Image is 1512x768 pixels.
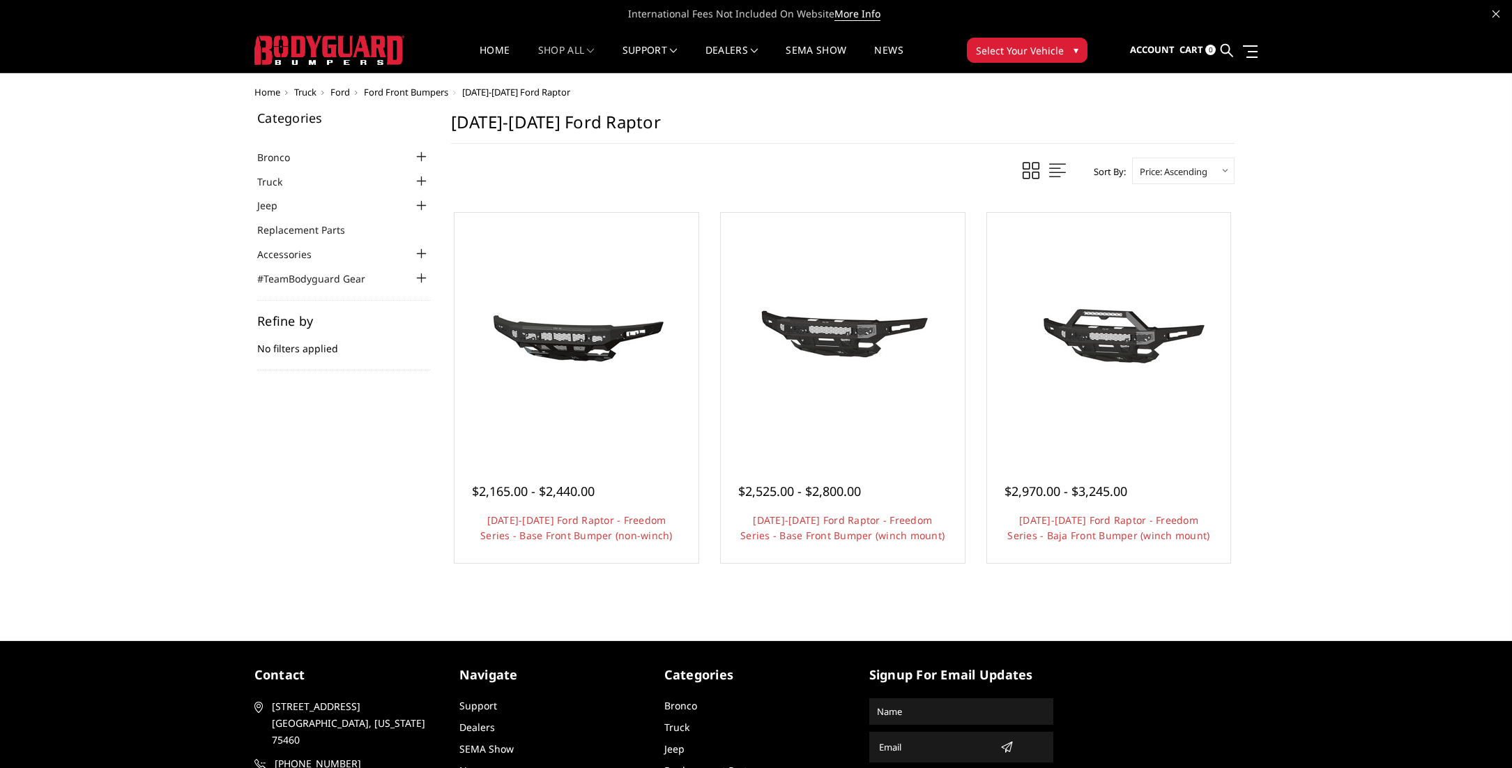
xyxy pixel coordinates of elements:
span: Cart [1179,43,1203,56]
a: Truck [257,174,300,189]
h5: Categories [664,665,848,684]
span: $2,165.00 - $2,440.00 [472,483,595,499]
button: Select Your Vehicle [967,38,1087,63]
a: [DATE]-[DATE] Ford Raptor - Freedom Series - Baja Front Bumper (winch mount) [1007,513,1209,542]
a: 2021-2025 Ford Raptor - Freedom Series - Base Front Bumper (non-winch) 2021-2025 Ford Raptor - Fr... [458,216,695,453]
span: [STREET_ADDRESS] [GEOGRAPHIC_DATA], [US_STATE] 75460 [272,698,434,748]
a: #TeamBodyguard Gear [257,271,383,286]
a: Replacement Parts [257,223,362,237]
span: [DATE]-[DATE] Ford Raptor [462,86,570,98]
a: Cart 0 [1179,31,1216,69]
input: Email [873,736,995,758]
span: $2,525.00 - $2,800.00 [738,483,861,499]
input: Name [871,700,1051,723]
a: Home [254,86,280,98]
a: 2021-2025 Ford Raptor - Freedom Series - Base Front Bumper (winch mount) [724,216,961,453]
img: 2021-2025 Ford Raptor - Freedom Series - Base Front Bumper (winch mount) [731,283,954,387]
span: ▾ [1074,43,1078,57]
a: SEMA Show [459,742,514,755]
a: Support [459,699,497,712]
a: Bronco [664,699,697,712]
a: Ford Front Bumpers [364,86,448,98]
h5: contact [254,665,438,684]
a: shop all [538,45,595,73]
a: Bronco [257,150,307,165]
a: Truck [294,86,316,98]
a: Dealers [705,45,758,73]
a: 2021-2025 Ford Raptor - Freedom Series - Baja Front Bumper (winch mount) 2021-2025 Ford Raptor - ... [991,216,1228,453]
a: News [874,45,903,73]
a: More Info [834,7,880,21]
span: Account [1130,43,1175,56]
a: SEMA Show [786,45,846,73]
a: Truck [664,721,689,734]
h5: Categories [257,112,430,124]
a: Ford [330,86,350,98]
a: [DATE]-[DATE] Ford Raptor - Freedom Series - Base Front Bumper (non-winch) [480,513,673,542]
h1: [DATE]-[DATE] Ford Raptor [451,112,1235,144]
img: BODYGUARD BUMPERS [254,36,404,65]
div: No filters applied [257,315,430,370]
a: [DATE]-[DATE] Ford Raptor - Freedom Series - Base Front Bumper (winch mount) [740,513,945,542]
a: Jeep [664,742,685,755]
span: $2,970.00 - $3,245.00 [1005,483,1127,499]
a: Support [623,45,678,73]
h5: Navigate [459,665,643,684]
a: Accessories [257,247,329,262]
h5: Refine by [257,315,430,327]
span: Select Your Vehicle [976,43,1064,58]
a: Account [1130,31,1175,69]
label: Sort By: [1086,161,1126,182]
h5: signup for email updates [869,665,1053,684]
span: 0 [1205,45,1216,55]
a: Dealers [459,721,495,734]
a: Jeep [257,198,295,213]
a: Home [480,45,510,73]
